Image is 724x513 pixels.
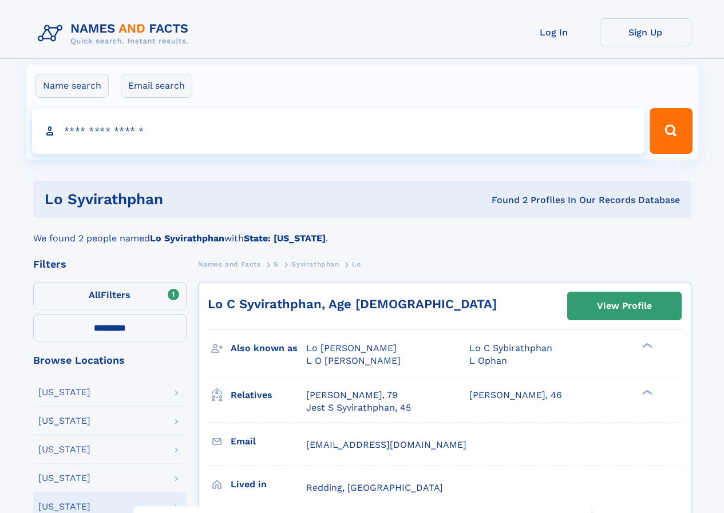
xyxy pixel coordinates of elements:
[469,355,507,366] span: L Ophan
[38,416,90,425] div: [US_STATE]
[274,260,279,268] span: S
[650,108,692,154] button: Search Button
[231,432,306,451] h3: Email
[89,289,101,300] span: All
[291,257,339,271] a: Syvirathphan
[35,74,109,98] label: Name search
[38,388,90,397] div: [US_STATE]
[33,18,198,49] img: Logo Names and Facts
[38,445,90,454] div: [US_STATE]
[231,339,306,358] h3: Also known as
[33,218,691,245] div: We found 2 people named with .
[327,194,680,206] div: Found 2 Profiles In Our Records Database
[597,293,652,319] div: View Profile
[198,257,261,271] a: Names and Facts
[33,282,187,309] label: Filters
[640,342,654,349] div: ❯
[306,482,443,493] span: Redding, [GEOGRAPHIC_DATA]
[600,18,691,46] a: Sign Up
[291,260,339,268] span: Syvirathphan
[469,389,562,401] a: [PERSON_NAME], 46
[306,355,401,366] span: L O [PERSON_NAME]
[38,502,90,511] div: [US_STATE]
[244,233,326,244] b: State: [US_STATE]
[208,297,497,311] a: Lo C Syvirathphan, Age [DEMOGRAPHIC_DATA]
[231,385,306,405] h3: Relatives
[352,260,361,268] span: Lo
[38,474,90,483] div: [US_STATE]
[306,343,397,353] span: Lo [PERSON_NAME]
[306,439,466,450] span: [EMAIL_ADDRESS][DOMAIN_NAME]
[150,233,224,244] b: Lo Syvirathphan
[274,257,279,271] a: S
[640,388,654,396] div: ❯
[508,18,600,46] a: Log In
[33,259,187,269] div: Filters
[568,292,681,320] a: View Profile
[469,343,552,353] span: Lo C Sybirathphan
[306,401,411,414] a: Jest S Syvirathphan, 45
[306,389,398,401] a: [PERSON_NAME], 79
[33,355,187,365] div: Browse Locations
[121,74,192,98] label: Email search
[45,192,327,206] h1: Lo Syvirathphan
[231,475,306,494] h3: Lived in
[32,108,645,154] input: search input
